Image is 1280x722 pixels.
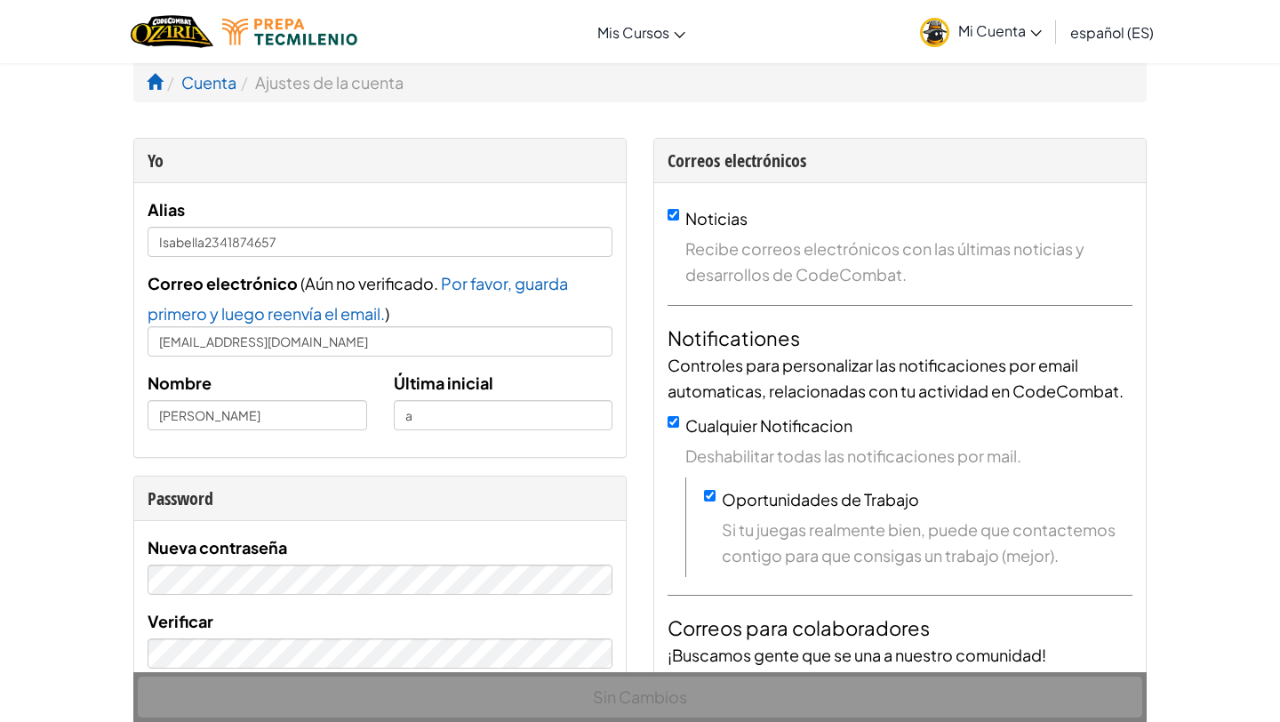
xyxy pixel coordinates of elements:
[668,645,1046,691] span: ¡Buscamos gente que se una a nuestro comunidad! Comprueba la
[722,489,919,509] label: Oportunidades de Trabajo
[236,69,404,95] li: Ajustes de la cuenta
[148,534,287,560] label: Nueva contraseña
[958,21,1042,40] span: Mi Cuenta
[1070,23,1154,42] span: español (ES)
[668,148,1132,173] div: Correos electrónicos
[668,324,1132,352] h4: Notificationes
[668,614,1132,642] h4: Correos para colaboradores
[148,485,612,511] div: Password
[685,208,748,229] label: Noticias
[305,273,441,293] span: Aún no verificado.
[911,4,1051,60] a: Mi Cuenta
[148,608,213,634] label: Verificar
[668,355,1124,401] span: Controles para personalizar las notificaciones por email automaticas, relacionadas con tu activid...
[298,273,305,293] span: (
[920,18,949,47] img: avatar
[148,370,212,396] label: Nombre
[597,23,669,42] span: Mis Cursos
[222,19,357,45] img: Tecmilenio logo
[685,236,1132,287] span: Recibe correos electrónicos con las últimas noticias y desarrollos de CodeCombat.
[148,273,298,293] span: Correo electrónico
[774,670,971,691] a: página de colaboraciones
[148,148,612,173] div: Yo
[1061,8,1163,56] a: español (ES)
[685,415,852,436] label: Cualquier Notificacion
[131,13,213,50] a: Ozaria by CodeCombat logo
[394,370,493,396] label: Última inicial
[588,8,694,56] a: Mis Cursos
[148,197,185,222] label: Alias
[181,72,236,92] a: Cuenta
[722,517,1132,568] span: Si tu juegas realmente bien, puede que contactemos contigo para que consigas un trabajo (mejor).
[385,303,389,324] span: )
[131,13,213,50] img: Home
[685,443,1132,469] span: Deshabilitar todas las notificaciones por mail.
[971,670,1088,691] span: para saber más.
